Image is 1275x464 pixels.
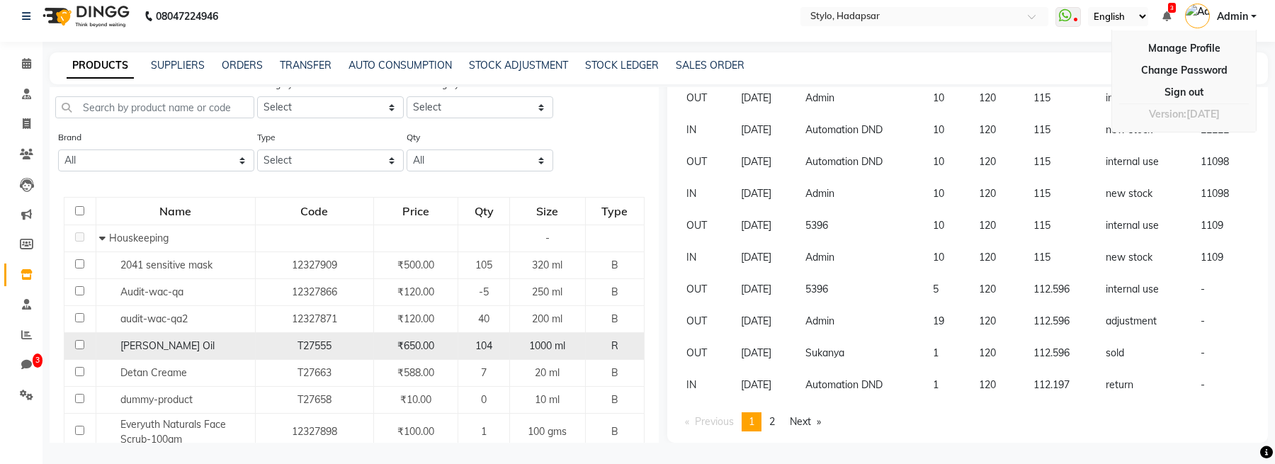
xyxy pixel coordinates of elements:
td: 115 [1025,146,1097,178]
span: 12327866 [292,285,337,298]
td: new stock [1097,114,1192,146]
td: OUT [678,273,732,305]
nav: Pagination [678,412,1257,431]
td: [DATE] [732,146,797,178]
td: 115 [1025,210,1097,242]
span: T27555 [297,339,331,352]
span: 200 ml [532,312,562,325]
td: 5 [924,273,970,305]
span: 40 [478,312,489,325]
td: 112.596 [1025,337,1097,369]
span: T27658 [297,393,331,406]
span: 3 [1168,3,1176,13]
span: 0 [481,393,487,406]
td: [DATE] [732,82,797,115]
span: 20 ml [535,366,560,379]
td: Automation DND [797,369,924,401]
td: 10 [924,114,970,146]
td: 120 [970,242,1025,273]
td: new stock [1097,178,1192,210]
td: 1 [924,369,970,401]
span: ₹100.00 [397,425,434,438]
a: AUTO CONSUMPTION [348,59,452,72]
td: 120 [970,273,1025,305]
td: 5396 [797,273,924,305]
td: internal use [1097,210,1192,242]
div: Version:[DATE] [1119,104,1249,125]
td: 120 [970,114,1025,146]
a: Sign out [1119,81,1249,103]
a: Next [783,412,828,431]
span: Everyuth Naturals Face Scrub-100gm [120,418,226,446]
td: 120 [970,369,1025,401]
span: dummy-product [120,393,193,406]
span: Houskeeping [109,232,169,244]
td: 120 [970,146,1025,178]
td: 10 [924,210,970,242]
td: 10 [924,242,970,273]
span: 12327898 [292,425,337,438]
span: B [611,285,618,298]
div: Type [586,198,643,224]
div: Price [375,198,457,224]
label: Type [257,131,276,144]
span: Admin [1217,9,1248,24]
span: - [545,232,550,244]
td: [DATE] [732,242,797,273]
td: 115 [1025,178,1097,210]
td: [DATE] [732,210,797,242]
span: audit-wac-qa2 [120,312,188,325]
div: Size [511,198,584,224]
img: Admin [1185,4,1210,28]
td: 115 [1025,114,1097,146]
span: T27663 [297,366,331,379]
td: OUT [678,337,732,369]
td: - [1192,369,1257,401]
span: 104 [475,339,492,352]
a: ORDERS [222,59,263,72]
span: ₹650.00 [397,339,434,352]
td: [DATE] [732,305,797,337]
td: 10 [924,82,970,115]
td: 112.596 [1025,273,1097,305]
a: SALES ORDER [676,59,744,72]
td: 120 [970,178,1025,210]
td: internal use [1097,146,1192,178]
a: STOCK ADJUSTMENT [469,59,568,72]
input: Search by product name or code [55,96,254,118]
td: internal use [1097,82,1192,115]
span: ₹500.00 [397,259,434,271]
span: 7 [481,366,487,379]
a: 3 [4,353,38,377]
span: 3 [33,353,42,368]
td: 10 [924,146,970,178]
span: Previous [695,415,734,428]
td: Automation DND [797,114,924,146]
span: 1 [481,425,487,438]
td: 120 [970,337,1025,369]
td: OUT [678,146,732,178]
td: Automation DND [797,146,924,178]
span: 320 ml [532,259,562,271]
td: Sukanya [797,337,924,369]
td: 120 [970,305,1025,337]
a: 3 [1162,10,1171,23]
td: 120 [970,210,1025,242]
a: STOCK LEDGER [585,59,659,72]
a: TRANSFER [280,59,331,72]
div: Name [97,198,254,224]
td: [DATE] [732,273,797,305]
td: 11098 [1192,146,1257,178]
label: Qty [407,131,420,144]
td: - [1192,273,1257,305]
span: 2 [769,415,775,428]
td: [DATE] [732,369,797,401]
a: Manage Profile [1119,38,1249,60]
span: ₹120.00 [397,312,434,325]
span: B [611,366,618,379]
td: 1109 [1192,210,1257,242]
span: B [611,312,618,325]
td: IN [678,114,732,146]
td: return [1097,369,1192,401]
td: - [1192,305,1257,337]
